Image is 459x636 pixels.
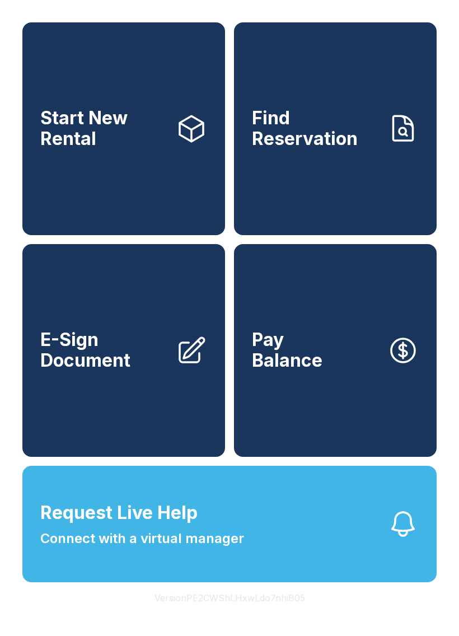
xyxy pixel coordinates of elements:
button: Request Live HelpConnect with a virtual manager [22,466,437,582]
span: Connect with a virtual manager [40,529,244,549]
button: VersionPE2CWShLHxwLdo7nhiB05 [146,582,314,614]
span: Start New Rental [40,108,167,149]
a: E-Sign Document [22,244,225,457]
a: Start New Rental [22,22,225,235]
span: Request Live Help [40,499,198,526]
span: Find Reservation [252,108,378,149]
a: PayBalance [234,244,437,457]
a: Find Reservation [234,22,437,235]
span: Pay Balance [252,330,322,371]
span: E-Sign Document [40,330,167,371]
